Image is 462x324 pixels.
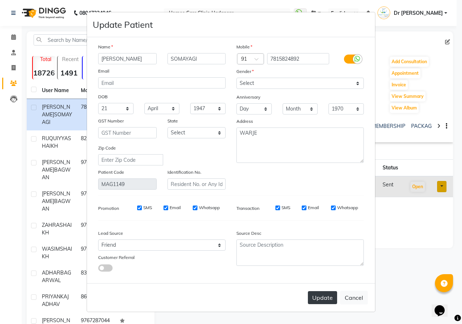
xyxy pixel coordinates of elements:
[236,68,254,75] label: Gender
[98,205,119,212] label: Promotion
[98,254,135,261] label: Customer Referral
[143,204,152,211] label: SMS
[236,205,260,212] label: Transaction
[98,77,226,88] input: Email
[337,204,358,211] label: Whatsapp
[308,204,319,211] label: Email
[98,230,123,237] label: Lead Source
[236,118,253,125] label: Address
[98,94,108,100] label: DOB
[98,53,157,64] input: First Name
[98,127,157,138] input: GST Number
[267,53,330,64] input: Mobile
[282,204,290,211] label: SMS
[98,178,157,190] input: Patient Code
[98,44,113,50] label: Name
[236,230,261,237] label: Source Desc
[98,169,124,176] label: Patient Code
[308,291,337,304] button: Update
[167,118,178,124] label: State
[93,18,153,31] h4: Update Patient
[167,53,226,64] input: Last Name
[199,204,220,211] label: Whatsapp
[167,178,226,190] input: Resident No. or Any Id
[170,204,181,211] label: Email
[340,291,368,304] button: Cancel
[98,145,116,151] label: Zip Code
[98,68,109,74] label: Email
[98,154,163,165] input: Enter Zip Code
[98,118,124,124] label: GST Number
[167,169,201,176] label: Identification No.
[236,44,252,50] label: Mobile
[236,94,260,100] label: Anniversary
[432,295,455,317] iframe: chat widget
